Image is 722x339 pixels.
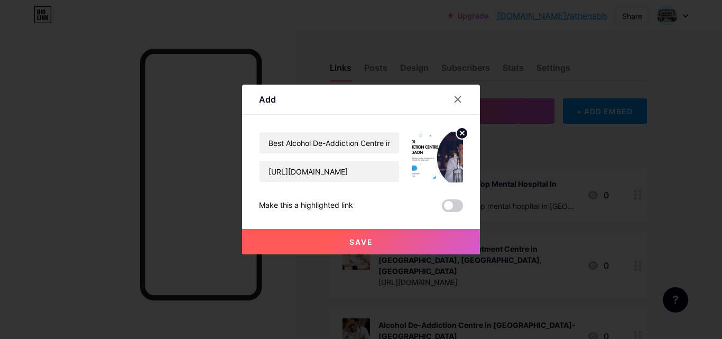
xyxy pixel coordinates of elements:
[259,199,353,212] div: Make this a highlighted link
[260,161,399,182] input: URL
[349,237,373,246] span: Save
[260,132,399,153] input: Title
[412,132,463,182] img: link_thumbnail
[259,93,276,106] div: Add
[242,229,480,254] button: Save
